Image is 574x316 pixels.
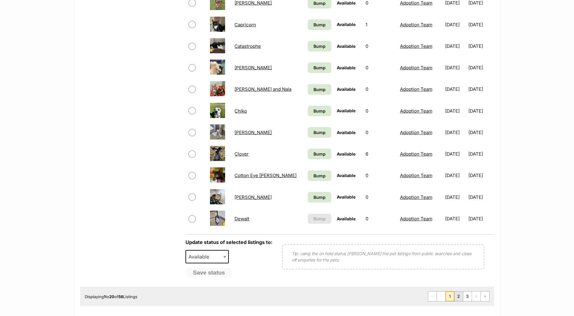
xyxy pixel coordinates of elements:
[308,192,331,202] a: Bump
[313,173,326,179] span: Bump
[313,43,326,49] span: Bump
[428,291,437,301] span: First page
[437,291,445,301] span: Previous page
[235,173,297,178] a: Cotton Eye [PERSON_NAME]
[337,173,356,178] span: Available
[443,36,468,57] td: [DATE]
[337,0,356,5] span: Available
[186,252,215,261] span: Available
[235,216,249,222] a: Dewalt
[363,36,397,57] td: 0
[400,151,432,157] a: Adoption Team
[292,250,475,263] p: Tip: using the on hold status [PERSON_NAME] the pet listings from public searches and close off e...
[235,194,272,200] a: [PERSON_NAME]
[400,86,432,92] a: Adoption Team
[337,108,356,113] span: Available
[446,291,454,301] span: Page 1
[468,36,494,57] td: [DATE]
[363,100,397,121] td: 0
[118,294,123,299] strong: 56
[235,108,247,114] a: Chiko
[443,208,468,229] td: [DATE]
[313,216,326,222] span: Bump
[308,214,331,224] button: Bump
[400,173,432,178] a: Adoption Team
[337,87,356,92] span: Available
[313,151,326,157] span: Bump
[443,79,468,100] td: [DATE]
[443,57,468,78] td: [DATE]
[308,149,331,159] a: Bump
[308,19,331,30] a: Bump
[363,143,397,164] td: 6
[313,86,326,93] span: Bump
[308,62,331,73] a: Bump
[235,22,256,28] a: Capricorn
[443,14,468,35] td: [DATE]
[454,291,463,301] a: Page 2
[468,122,494,143] td: [DATE]
[308,41,331,51] a: Bump
[463,291,472,301] a: Page 3
[235,65,272,71] a: [PERSON_NAME]
[337,22,356,27] span: Available
[104,294,106,299] strong: 1
[468,79,494,100] td: [DATE]
[468,100,494,121] td: [DATE]
[363,165,397,186] td: 0
[308,106,331,116] a: Bump
[235,43,261,49] a: Catastrophe
[337,194,356,199] span: Available
[185,250,229,263] span: Available
[443,100,468,121] td: [DATE]
[337,65,356,70] span: Available
[363,122,397,143] td: 0
[363,208,397,229] td: 0
[428,291,490,301] nav: Pagination
[400,108,432,114] a: Adoption Team
[468,187,494,208] td: [DATE]
[400,130,432,135] a: Adoption Team
[337,151,356,156] span: Available
[363,187,397,208] td: 0
[363,79,397,100] td: 0
[308,84,331,95] a: Bump
[337,130,356,135] span: Available
[468,165,494,186] td: [DATE]
[313,21,326,28] span: Bump
[400,43,432,49] a: Adoption Team
[443,187,468,208] td: [DATE]
[400,194,432,200] a: Adoption Team
[400,22,432,28] a: Adoption Team
[363,14,397,35] td: 1
[235,130,272,135] a: [PERSON_NAME]
[313,108,326,114] span: Bump
[308,127,331,138] a: Bump
[85,294,137,299] span: Displaying to of Listings
[235,151,249,157] a: Clover
[109,294,114,299] strong: 20
[443,122,468,143] td: [DATE]
[235,86,291,92] a: [PERSON_NAME] and Nala
[468,143,494,164] td: [DATE]
[363,57,397,78] td: 0
[481,291,489,301] a: Last page
[468,57,494,78] td: [DATE]
[468,14,494,35] td: [DATE]
[400,216,432,222] a: Adoption Team
[185,268,233,278] button: Save status
[443,165,468,186] td: [DATE]
[337,216,356,221] span: Available
[313,129,326,136] span: Bump
[313,194,326,200] span: Bump
[313,64,326,71] span: Bump
[308,170,331,181] a: Bump
[472,291,481,301] a: Next page
[443,143,468,164] td: [DATE]
[400,65,432,71] a: Adoption Team
[185,239,272,245] label: Update status of selected listings to:
[468,208,494,229] td: [DATE]
[337,44,356,49] span: Available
